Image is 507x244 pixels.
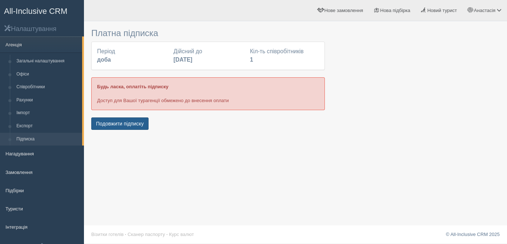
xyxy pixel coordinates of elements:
[91,117,149,130] button: Подовжити підписку
[0,0,84,20] a: All-Inclusive CRM
[13,94,82,107] a: Рахунки
[446,232,500,237] a: © All-Inclusive CRM 2025
[173,57,192,63] b: [DATE]
[13,120,82,133] a: Експорт
[166,232,168,237] span: ·
[125,232,126,237] span: ·
[91,232,124,237] a: Візитки готелів
[169,232,194,237] a: Курс валют
[170,47,246,64] div: Дійсний до
[13,55,82,68] a: Загальні налаштування
[4,7,68,16] span: All-Inclusive CRM
[93,47,170,64] div: Період
[324,8,363,13] span: Нове замовлення
[128,232,165,237] a: Сканер паспорту
[427,8,457,13] span: Новий турист
[91,28,325,38] h3: Платна підписка
[13,106,82,120] a: Імпорт
[13,68,82,81] a: Офіси
[13,81,82,94] a: Співробітники
[246,47,323,64] div: Кіл-ть співробітників
[474,8,495,13] span: Анастасія
[97,57,111,63] b: доба
[97,84,168,89] b: Будь ласка, оплатіть підписку
[91,77,325,110] div: Доступ для Вашої турагенції обмежено до внесення оплати
[13,133,82,146] a: Підписка
[250,57,253,63] b: 1
[380,8,411,13] span: Нова підбірка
